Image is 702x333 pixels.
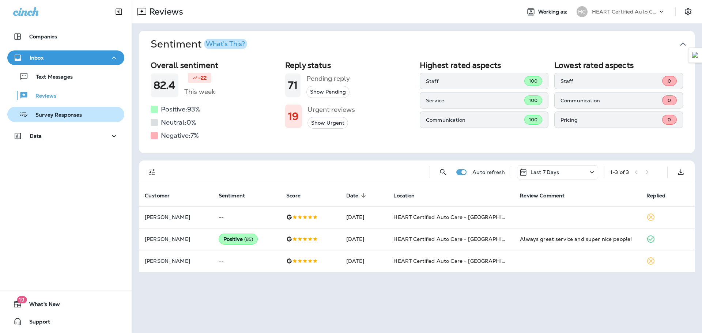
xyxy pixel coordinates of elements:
[145,165,159,179] button: Filters
[219,192,254,199] span: Sentiment
[646,192,675,199] span: Replied
[393,258,525,264] span: HEART Certified Auto Care - [GEOGRAPHIC_DATA]
[161,130,199,141] h5: Negative: 7 %
[668,117,671,123] span: 0
[17,296,27,303] span: 19
[139,58,695,153] div: SentimentWhat's This?
[692,52,699,58] img: Detect Auto
[668,97,671,103] span: 0
[306,86,350,98] button: Show Pending
[426,117,524,123] p: Communication
[288,79,298,91] h1: 71
[520,192,574,199] span: Review Comment
[592,9,658,15] p: HEART Certified Auto Care
[7,29,124,44] button: Companies
[204,39,247,49] button: What's This?
[577,6,588,17] div: HC
[206,41,245,47] div: What's This?
[161,103,200,115] h5: Positive: 93 %
[7,314,124,329] button: Support
[646,193,665,199] span: Replied
[340,206,388,228] td: [DATE]
[145,236,207,242] p: [PERSON_NAME]
[340,228,388,250] td: [DATE]
[529,97,537,103] span: 100
[346,193,359,199] span: Date
[213,206,281,228] td: --
[7,129,124,143] button: Data
[531,169,559,175] p: Last 7 Days
[198,74,207,82] p: -22
[7,88,124,103] button: Reviews
[7,50,124,65] button: Inbox
[286,193,301,199] span: Score
[472,169,505,175] p: Auto refresh
[161,117,196,128] h5: Neutral: 0 %
[288,110,299,122] h1: 19
[426,78,524,84] p: Staff
[436,165,450,179] button: Search Reviews
[7,297,124,311] button: 19What's New
[426,98,524,103] p: Service
[285,61,414,70] h2: Reply status
[668,78,671,84] span: 0
[29,74,73,81] p: Text Messages
[307,104,355,116] h5: Urgent reviews
[109,4,129,19] button: Collapse Sidebar
[151,61,279,70] h2: Overall sentiment
[340,250,388,272] td: [DATE]
[28,112,82,119] p: Survey Responses
[184,86,215,98] h5: This week
[154,79,175,91] h1: 82.4
[146,6,183,17] p: Reviews
[244,236,253,242] span: ( 85 )
[561,78,662,84] p: Staff
[151,38,247,50] h1: Sentiment
[30,55,44,61] p: Inbox
[393,192,424,199] span: Location
[145,31,701,58] button: SentimentWhat's This?
[7,107,124,122] button: Survey Responses
[420,61,548,70] h2: Highest rated aspects
[393,236,525,242] span: HEART Certified Auto Care - [GEOGRAPHIC_DATA]
[346,192,368,199] span: Date
[393,214,525,220] span: HEART Certified Auto Care - [GEOGRAPHIC_DATA]
[520,235,635,243] div: Always great service and super nice people!
[286,192,310,199] span: Score
[529,117,537,123] span: 100
[554,61,683,70] h2: Lowest rated aspects
[213,250,281,272] td: --
[673,165,688,179] button: Export as CSV
[30,133,42,139] p: Data
[561,117,662,123] p: Pricing
[393,193,415,199] span: Location
[219,193,245,199] span: Sentiment
[561,98,662,103] p: Communication
[22,301,60,310] span: What's New
[29,34,57,39] p: Companies
[610,169,629,175] div: 1 - 3 of 3
[307,117,348,129] button: Show Urgent
[520,193,565,199] span: Review Comment
[306,73,350,84] h5: Pending reply
[28,93,56,100] p: Reviews
[145,192,179,199] span: Customer
[219,234,258,245] div: Positive
[538,9,569,15] span: Working as:
[145,193,170,199] span: Customer
[7,69,124,84] button: Text Messages
[682,5,695,18] button: Settings
[145,258,207,264] p: [PERSON_NAME]
[529,78,537,84] span: 100
[145,214,207,220] p: [PERSON_NAME]
[22,319,50,328] span: Support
